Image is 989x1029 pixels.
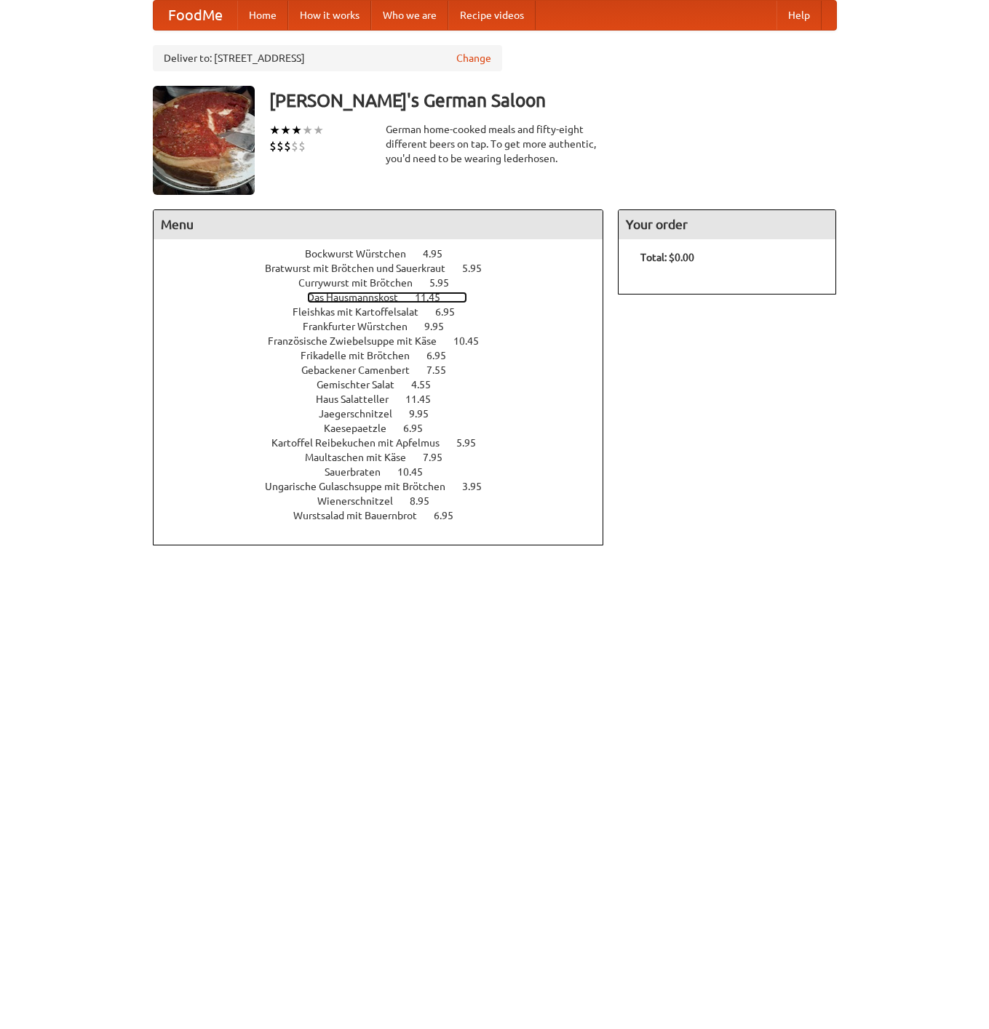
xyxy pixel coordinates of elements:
a: Change [456,51,491,65]
a: Kaesepaetzle 6.95 [324,423,450,434]
span: Haus Salatteller [316,393,403,405]
img: angular.jpg [153,86,255,195]
li: ★ [291,122,302,138]
span: Kartoffel Reibekuchen mit Apfelmus [271,437,454,449]
span: 5.95 [429,277,464,289]
span: Jaegerschnitzel [319,408,407,420]
li: $ [269,138,277,154]
a: Who we are [371,1,448,30]
div: Deliver to: [STREET_ADDRESS] [153,45,502,71]
a: Ungarische Gulaschsuppe mit Brötchen 3.95 [265,481,509,492]
span: 6.95 [403,423,437,434]
span: Ungarische Gulaschsuppe mit Brötchen [265,481,460,492]
a: Recipe videos [448,1,536,30]
span: 7.55 [426,364,461,376]
li: ★ [302,122,313,138]
span: Sauerbraten [325,466,395,478]
h3: [PERSON_NAME]'s German Saloon [269,86,837,115]
span: 6.95 [426,350,461,361]
span: 10.45 [453,335,493,347]
a: Das Hausmannskost 11.45 [307,292,467,303]
li: ★ [313,122,324,138]
li: ★ [280,122,291,138]
a: Maultaschen mit Käse 7.95 [305,452,469,463]
a: Bockwurst Würstchen 4.95 [305,248,469,260]
b: Total: $0.00 [640,252,694,263]
span: Wurstsalad mit Bauernbrot [293,510,432,521]
a: Fleishkas mit Kartoffelsalat 6.95 [293,306,482,318]
a: Kartoffel Reibekuchen mit Apfelmus 5.95 [271,437,503,449]
span: 3.95 [462,481,496,492]
a: Haus Salatteller 11.45 [316,393,458,405]
span: 6.95 [434,510,468,521]
span: Das Hausmannskost [307,292,413,303]
span: Currywurst mit Brötchen [298,277,427,289]
span: Kaesepaetzle [324,423,401,434]
span: 5.95 [462,263,496,274]
span: Gebackener Camenbert [301,364,424,376]
a: Wurstsalad mit Bauernbrot 6.95 [293,510,480,521]
a: Home [237,1,288,30]
li: $ [284,138,291,154]
span: Bockwurst Würstchen [305,248,421,260]
span: 11.45 [415,292,455,303]
a: FoodMe [154,1,237,30]
span: 5.95 [456,437,490,449]
a: Bratwurst mit Brötchen und Sauerkraut 5.95 [265,263,509,274]
span: 7.95 [423,452,457,463]
span: 8.95 [410,495,444,507]
span: Gemischter Salat [317,379,409,391]
a: Wienerschnitzel 8.95 [317,495,456,507]
span: Bratwurst mit Brötchen und Sauerkraut [265,263,460,274]
span: Wienerschnitzel [317,495,408,507]
span: Maultaschen mit Käse [305,452,421,463]
span: 4.95 [423,248,457,260]
span: 9.95 [424,321,458,332]
li: ★ [269,122,280,138]
a: How it works [288,1,371,30]
span: Fleishkas mit Kartoffelsalat [293,306,433,318]
span: Frikadelle mit Brötchen [301,350,424,361]
a: Französische Zwiebelsuppe mit Käse 10.45 [268,335,506,347]
a: Currywurst mit Brötchen 5.95 [298,277,476,289]
div: German home-cooked meals and fifty-eight different beers on tap. To get more authentic, you'd nee... [386,122,604,166]
span: 11.45 [405,393,445,405]
a: Gemischter Salat 4.55 [317,379,458,391]
span: Frankfurter Würstchen [303,321,422,332]
a: Frankfurter Würstchen 9.95 [303,321,471,332]
a: Help [776,1,822,30]
li: $ [298,138,306,154]
h4: Your order [619,210,835,239]
a: Frikadelle mit Brötchen 6.95 [301,350,473,361]
li: $ [277,138,284,154]
span: 10.45 [397,466,437,478]
span: Französische Zwiebelsuppe mit Käse [268,335,451,347]
span: 4.55 [411,379,445,391]
a: Sauerbraten 10.45 [325,466,450,478]
a: Jaegerschnitzel 9.95 [319,408,456,420]
h4: Menu [154,210,603,239]
a: Gebackener Camenbert 7.55 [301,364,473,376]
span: 6.95 [435,306,469,318]
span: 9.95 [409,408,443,420]
li: $ [291,138,298,154]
